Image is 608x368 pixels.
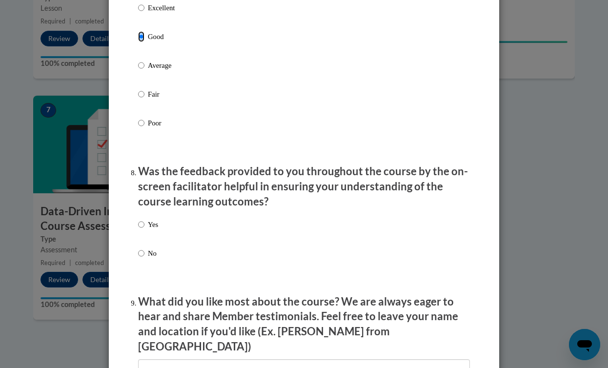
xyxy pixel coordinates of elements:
[138,60,144,71] input: Average
[138,164,470,209] p: Was the feedback provided to you throughout the course by the on-screen facilitator helpful in en...
[148,219,158,230] p: Yes
[138,2,144,13] input: Excellent
[138,248,144,259] input: No
[148,2,175,13] p: Excellent
[138,89,144,100] input: Fair
[148,118,175,128] p: Poor
[148,248,158,259] p: No
[148,31,175,42] p: Good
[138,118,144,128] input: Poor
[148,89,175,100] p: Fair
[138,219,144,230] input: Yes
[138,294,470,354] p: What did you like most about the course? We are always eager to hear and share Member testimonial...
[138,31,144,42] input: Good
[148,60,175,71] p: Average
